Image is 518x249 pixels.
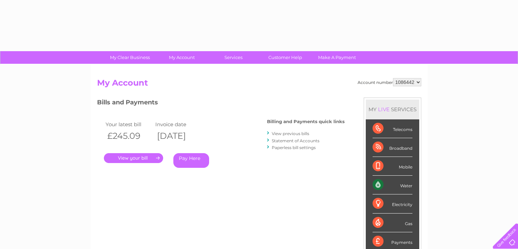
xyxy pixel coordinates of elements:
[154,51,210,64] a: My Account
[154,120,203,129] td: Invoice date
[373,194,412,213] div: Electricity
[154,129,203,143] th: [DATE]
[97,78,421,91] h2: My Account
[373,138,412,157] div: Broadband
[205,51,262,64] a: Services
[272,131,309,136] a: View previous bills
[309,51,365,64] a: Make A Payment
[173,153,209,168] a: Pay Here
[358,78,421,86] div: Account number
[267,119,345,124] h4: Billing and Payments quick links
[373,157,412,176] div: Mobile
[104,153,163,163] a: .
[97,98,345,109] h3: Bills and Payments
[272,138,319,143] a: Statement of Accounts
[272,145,316,150] a: Paperless bill settings
[104,129,154,143] th: £245.09
[373,214,412,232] div: Gas
[257,51,313,64] a: Customer Help
[373,119,412,138] div: Telecoms
[366,100,419,119] div: MY SERVICES
[104,120,154,129] td: Your latest bill
[102,51,158,64] a: My Clear Business
[373,176,412,194] div: Water
[377,106,391,113] div: LIVE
